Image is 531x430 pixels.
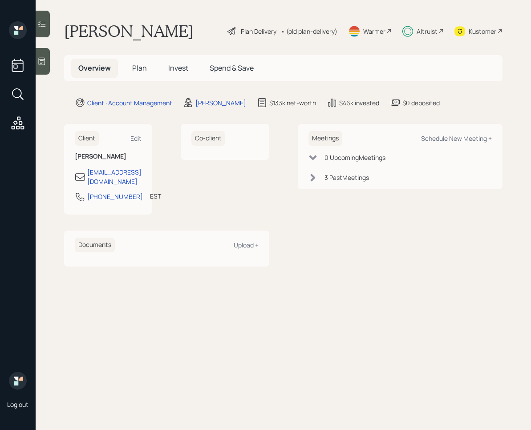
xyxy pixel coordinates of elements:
div: [EMAIL_ADDRESS][DOMAIN_NAME] [87,167,142,186]
div: [PERSON_NAME] [195,98,246,107]
div: Plan Delivery [241,27,276,36]
div: Kustomer [469,27,496,36]
div: $133k net-worth [269,98,316,107]
div: Edit [130,134,142,143]
div: Log out [7,400,28,409]
div: Altruist [417,27,438,36]
div: EST [150,191,161,201]
div: • (old plan-delivery) [281,27,337,36]
span: Plan [132,63,147,73]
div: Warmer [363,27,385,36]
div: 0 Upcoming Meeting s [324,153,385,162]
h1: [PERSON_NAME] [64,21,194,41]
div: [PHONE_NUMBER] [87,192,143,201]
div: $46k invested [339,98,379,107]
div: Upload + [234,241,259,249]
h6: [PERSON_NAME] [75,153,142,160]
div: 3 Past Meeting s [324,173,369,182]
img: retirable_logo.png [9,372,27,390]
span: Invest [168,63,188,73]
span: Overview [78,63,111,73]
h6: Documents [75,238,115,252]
h6: Meetings [308,131,342,146]
div: $0 deposited [402,98,440,107]
h6: Co-client [191,131,225,146]
div: Schedule New Meeting + [421,134,492,143]
span: Spend & Save [210,63,254,73]
div: Client · Account Management [87,98,172,107]
h6: Client [75,131,99,146]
